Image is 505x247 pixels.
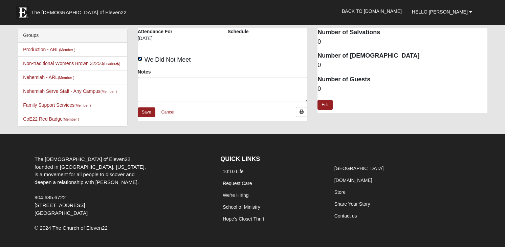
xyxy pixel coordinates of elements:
[31,9,126,16] span: The [DEMOGRAPHIC_DATA] of Eleven22
[23,102,91,108] a: Family Support Services(Member )
[407,3,477,20] a: Hello [PERSON_NAME]
[138,57,142,61] input: We Did Not Meet
[223,192,248,198] a: We're Hiring
[138,28,173,35] label: Attendance For
[63,117,79,121] small: (Member )
[296,107,307,117] a: Print Attendance Roster
[23,116,79,122] a: CoE22 Red Badge(Member )
[223,204,260,210] a: School of Ministry
[59,48,75,52] small: (Member )
[18,28,127,43] div: Groups
[317,28,487,37] dt: Number of Salvations
[334,189,346,195] a: Store
[138,68,151,75] label: Notes
[317,61,487,70] dd: 0
[334,213,357,219] a: Contact us
[412,9,468,15] span: Hello [PERSON_NAME]
[157,107,179,118] a: Cancel
[227,28,248,35] label: Schedule
[317,85,487,94] dd: 0
[35,210,88,216] span: [GEOGRAPHIC_DATA]
[145,56,191,63] span: We Did Not Meet
[138,107,155,117] a: Save
[74,103,91,107] small: (Member )
[223,169,244,174] a: 10:10 Life
[23,75,74,80] a: Nehemiah - ARL(Member )
[16,6,29,19] img: Eleven22 logo
[58,76,74,80] small: (Member )
[317,75,487,84] dt: Number of Guests
[317,52,487,60] dt: Number of [DEMOGRAPHIC_DATA]
[334,201,370,207] a: Share Your Story
[138,35,173,46] div: [DATE]
[317,38,487,46] dd: 0
[223,216,264,222] a: Hope's Closet Thrift
[23,88,117,94] a: Nehemiah Serve Staff - Any Campus(Member )
[13,2,148,19] a: The [DEMOGRAPHIC_DATA] of Eleven22
[101,89,117,94] small: (Member )
[103,62,120,66] small: (Leader )
[220,156,322,163] h4: QUICK LINKS
[223,181,252,186] a: Request Care
[317,100,333,110] a: Edit
[23,61,120,66] a: Non-traditional Womens Brown 32250(Leader)
[35,225,108,231] span: © 2024 The Church of Eleven22
[337,3,407,20] a: Back to [DOMAIN_NAME]
[29,156,153,217] div: The [DEMOGRAPHIC_DATA] of Eleven22, founded in [GEOGRAPHIC_DATA], [US_STATE], is a movement for a...
[334,178,372,183] a: [DOMAIN_NAME]
[334,166,384,171] a: [GEOGRAPHIC_DATA]
[23,47,75,52] a: Production - ARL(Member )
